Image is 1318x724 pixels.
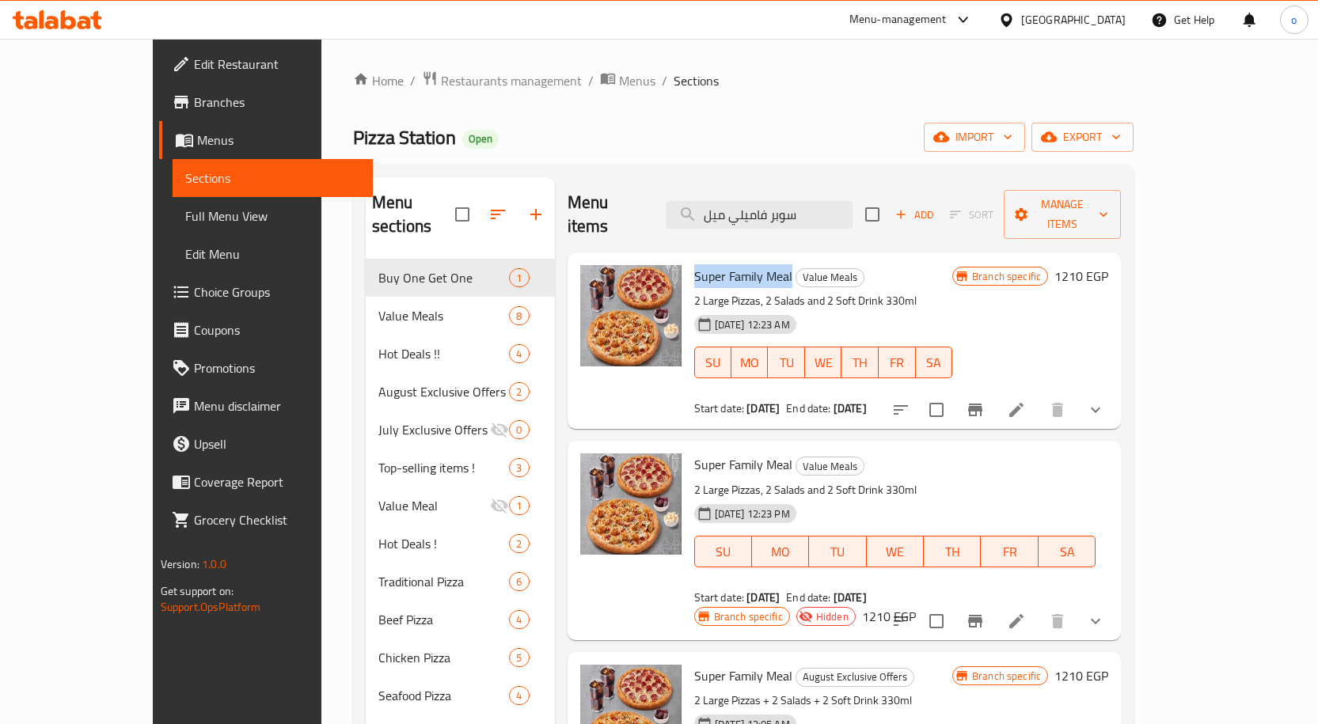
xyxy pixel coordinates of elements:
[173,159,373,197] a: Sections
[509,306,529,325] div: items
[600,70,655,91] a: Menus
[768,347,805,378] button: TU
[194,472,360,491] span: Coverage Report
[662,71,667,90] li: /
[588,71,594,90] li: /
[509,420,529,439] div: items
[694,264,792,288] span: Super Family Meal
[746,587,780,608] b: [DATE]
[378,496,490,515] div: Value Meal
[580,453,682,555] img: Super Family Meal
[920,393,953,426] span: Select to update
[378,610,509,629] span: Beef Pizza
[1044,127,1121,147] span: export
[510,385,528,400] span: 2
[694,691,952,711] p: 2 Large Pizzas + 2 Salads + 2 Soft Drink 330ml
[796,668,914,687] div: August Exclusive Offers
[194,282,360,301] span: Choice Groups
[694,398,745,419] span: Start date:
[378,572,509,591] span: Traditional Pizza
[1054,665,1108,687] h6: 1210 EGP
[479,195,517,233] span: Sort sections
[378,686,509,705] span: Seafood Pizza
[811,351,836,374] span: WE
[1007,612,1026,631] a: Edit menu item
[796,268,864,287] div: Value Meals
[194,510,360,529] span: Grocery Checklist
[916,347,953,378] button: SA
[796,457,864,476] div: Value Meals
[619,71,655,90] span: Menus
[796,268,864,286] span: Value Meals
[930,540,974,563] span: TH
[185,207,360,226] span: Full Menu View
[490,496,509,515] svg: Inactive section
[738,351,762,374] span: MO
[366,449,555,487] div: Top-selling items !3
[462,132,499,146] span: Open
[161,581,234,601] span: Get support on:
[159,83,373,121] a: Branches
[510,347,528,362] span: 4
[510,650,528,665] span: 5
[920,605,953,638] span: Select to update
[568,191,647,238] h2: Menu items
[666,201,853,229] input: search
[885,351,910,374] span: FR
[378,420,490,439] div: July Exclusive Offers
[194,55,360,74] span: Edit Restaurant
[366,373,555,411] div: August Exclusive Offers2
[1007,400,1026,419] a: Edit menu item
[694,536,752,567] button: SU
[786,587,830,608] span: End date:
[879,347,916,378] button: FR
[366,297,555,335] div: Value Meals8
[752,536,809,567] button: MO
[966,669,1047,684] span: Branch specific
[441,71,582,90] span: Restaurants management
[694,291,952,311] p: 2 Large Pizzas, 2 Salads and 2 Soft Drink 330ml
[510,423,528,438] span: 0
[809,536,866,567] button: TU
[708,317,796,332] span: [DATE] 12:23 AM
[378,268,509,287] span: Buy One Get One
[194,93,360,112] span: Branches
[366,335,555,373] div: Hot Deals !!4
[509,458,529,477] div: items
[509,344,529,363] div: items
[1039,536,1096,567] button: SA
[674,71,719,90] span: Sections
[834,587,867,608] b: [DATE]
[694,587,745,608] span: Start date:
[1077,391,1115,429] button: show more
[366,525,555,563] div: Hot Deals !2
[378,458,509,477] span: Top-selling items !
[873,540,917,563] span: WE
[758,540,803,563] span: MO
[694,453,792,476] span: Super Family Meal
[786,398,830,419] span: End date:
[194,434,360,453] span: Upsell
[159,311,373,349] a: Coupons
[841,347,879,378] button: TH
[378,344,509,363] span: Hot Deals !!
[509,534,529,553] div: items
[173,235,373,273] a: Edit Menu
[701,351,725,374] span: SU
[1086,400,1105,419] svg: Show Choices
[509,572,529,591] div: items
[862,605,916,627] h6: 1210 EGP
[194,358,360,377] span: Promotions
[159,349,373,387] a: Promotions
[185,169,360,188] span: Sections
[796,668,913,686] span: August Exclusive Offers
[867,536,924,567] button: WE
[849,10,947,29] div: Menu-management
[446,198,479,231] span: Select all sections
[510,271,528,286] span: 1
[372,191,455,238] h2: Menu sections
[1291,11,1297,28] span: o
[378,306,509,325] div: Value Meals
